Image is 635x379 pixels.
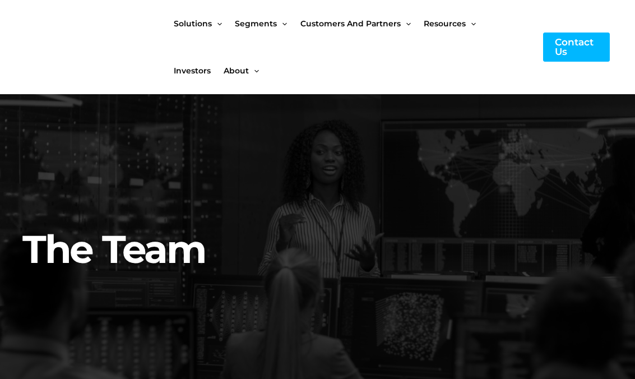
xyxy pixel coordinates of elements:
a: Investors [174,47,224,94]
span: About [224,47,249,94]
img: CyberCatch [20,24,154,71]
h2: The Team [22,124,621,275]
span: Investors [174,47,211,94]
a: Contact Us [543,33,610,62]
span: Menu Toggle [249,47,259,94]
